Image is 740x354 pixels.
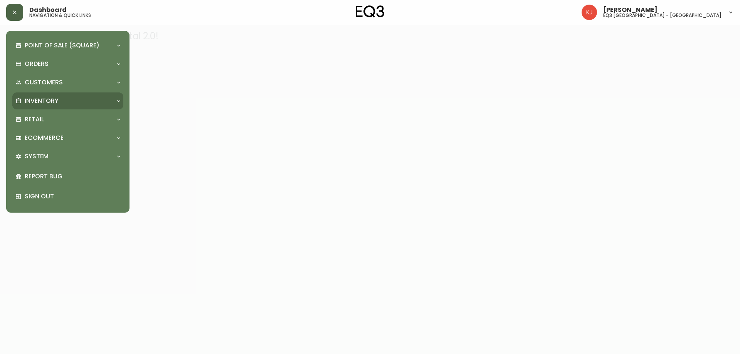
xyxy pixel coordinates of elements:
div: Orders [12,55,123,72]
div: Ecommerce [12,129,123,146]
div: Customers [12,74,123,91]
p: Report Bug [25,172,120,181]
div: Retail [12,111,123,128]
div: Sign Out [12,186,123,206]
img: 24a625d34e264d2520941288c4a55f8e [582,5,597,20]
div: Point of Sale (Square) [12,37,123,54]
div: Inventory [12,92,123,109]
p: Retail [25,115,44,124]
p: Ecommerce [25,134,64,142]
p: System [25,152,49,161]
p: Sign Out [25,192,120,201]
p: Point of Sale (Square) [25,41,99,50]
span: Dashboard [29,7,67,13]
div: Report Bug [12,166,123,186]
div: System [12,148,123,165]
p: Inventory [25,97,59,105]
h5: eq3 [GEOGRAPHIC_DATA] - [GEOGRAPHIC_DATA] [603,13,721,18]
img: logo [356,5,384,18]
h5: navigation & quick links [29,13,91,18]
span: [PERSON_NAME] [603,7,658,13]
p: Customers [25,78,63,87]
p: Orders [25,60,49,68]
